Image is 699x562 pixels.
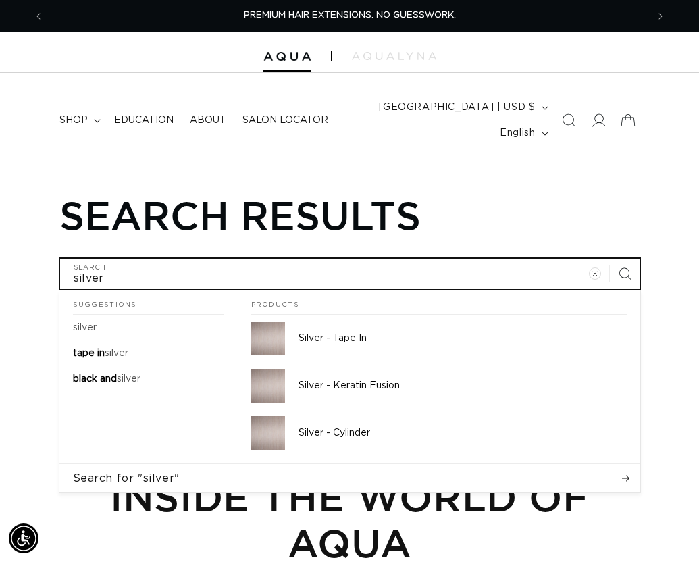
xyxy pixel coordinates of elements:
img: Silver - Tape In [251,322,285,355]
a: Education [106,106,182,134]
summary: Search [554,105,584,135]
p: black and silver [73,373,140,385]
button: [GEOGRAPHIC_DATA] | USD $ [371,95,554,120]
a: black and silver [59,366,238,392]
p: silver [73,322,97,334]
p: tape in silver [73,347,128,359]
span: black and [73,374,117,384]
p: Silver - Keratin Fusion [299,380,627,392]
span: Education [114,114,174,126]
a: tape in silver [59,340,238,366]
button: Previous announcement [24,3,53,29]
span: PREMIUM HAIR EXTENSIONS. NO GUESSWORK. [244,11,456,20]
mark: silver [73,323,97,332]
a: Salon Locator [234,106,336,134]
a: silver [59,315,238,340]
mark: silver [117,374,140,384]
span: Search for "silver" [73,471,180,486]
a: About [182,106,234,134]
span: Salon Locator [242,114,328,126]
button: Clear search term [580,259,610,288]
p: Silver - Tape In [299,332,627,344]
mark: silver [105,349,128,358]
img: Silver - Keratin Fusion [251,369,285,403]
summary: shop [51,106,106,134]
span: About [190,114,226,126]
div: Accessibility Menu [9,523,38,553]
a: Silver - Keratin Fusion [238,362,640,409]
span: tape in [73,349,105,358]
a: Silver - Tape In [238,315,640,362]
iframe: Chat Widget [631,497,699,562]
img: Silver - Cylinder [251,416,285,450]
p: Silver - Cylinder [299,427,627,439]
input: Search [60,259,640,289]
span: [GEOGRAPHIC_DATA] | USD $ [379,101,536,115]
button: English [492,120,553,146]
img: aqualyna.com [352,52,436,60]
a: Silver - Cylinder [238,409,640,457]
img: Aqua Hair Extensions [263,52,311,61]
button: Next announcement [646,3,675,29]
span: English [500,126,535,140]
h2: Suggestions [73,290,224,315]
h1: Search results [59,192,640,238]
h2: Products [251,290,627,315]
button: Search [610,259,640,288]
span: shop [59,114,88,126]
